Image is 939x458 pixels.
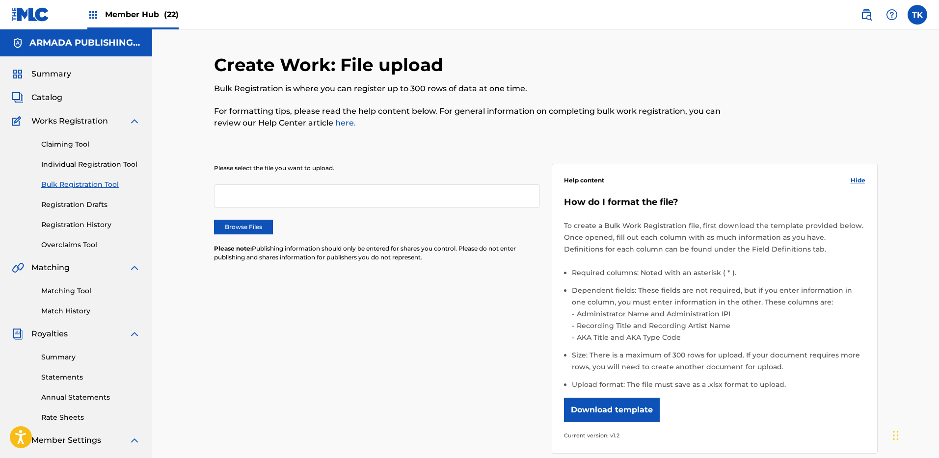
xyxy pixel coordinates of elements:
a: Registration Drafts [41,200,140,210]
p: For formatting tips, please read the help content below. For general information on completing bu... [214,105,725,129]
label: Browse Files [214,220,273,234]
a: Overclaims Tool [41,240,140,250]
a: Summary [41,352,140,362]
span: Member Settings [31,434,101,446]
div: Help [882,5,902,25]
a: Matching Tool [41,286,140,296]
span: (22) [164,10,179,19]
span: Help content [564,176,604,185]
li: Upload format: The file must save as a .xlsx format to upload. [572,379,865,390]
p: Publishing information should only be entered for shares you control. Please do not enter publish... [214,244,540,262]
iframe: Resource Center [912,303,939,382]
iframe: Chat Widget [890,411,939,458]
p: Please select the file you want to upload. [214,164,540,173]
a: Bulk Registration Tool [41,179,140,190]
p: Current version: v1.2 [564,430,865,441]
a: Public Search [857,5,876,25]
span: Matching [31,262,70,274]
li: Size: There is a maximum of 300 rows for upload. If your document requires more rows, you will ne... [572,349,865,379]
a: Statements [41,372,140,382]
img: expand [129,115,140,127]
h2: Create Work: File upload [214,54,448,76]
a: Rate Sheets [41,412,140,423]
a: here. [333,118,356,127]
li: AKA Title and AKA Type Code [574,331,865,343]
span: Works Registration [31,115,108,127]
button: Download template [564,398,660,422]
img: Matching [12,262,24,274]
a: SummarySummary [12,68,71,80]
span: Summary [31,68,71,80]
img: MLC Logo [12,7,50,22]
span: Royalties [31,328,68,340]
img: Accounts [12,37,24,49]
li: Recording Title and Recording Artist Name [574,320,865,331]
img: search [860,9,872,21]
img: Summary [12,68,24,80]
img: expand [129,434,140,446]
span: Hide [851,176,865,185]
p: To create a Bulk Work Registration file, first download the template provided below. Once opened,... [564,220,865,255]
img: help [886,9,898,21]
img: Royalties [12,328,24,340]
a: Claiming Tool [41,139,140,150]
li: Required columns: Noted with an asterisk ( * ). [572,267,865,284]
a: Individual Registration Tool [41,159,140,170]
h5: How do I format the file? [564,197,865,208]
div: Drag [893,421,899,450]
a: Annual Statements [41,392,140,403]
img: Catalog [12,92,24,103]
div: User Menu [908,5,927,25]
li: Dependent fields: These fields are not required, but if you enter information in one column, you ... [572,284,865,349]
li: Administrator Name and Administration IPI [574,308,865,320]
span: Please note: [214,245,252,252]
img: expand [129,328,140,340]
img: Top Rightsholders [87,9,99,21]
h5: ARMADA PUBLISHING B.V. [29,37,140,49]
span: Catalog [31,92,62,103]
a: CatalogCatalog [12,92,62,103]
p: Bulk Registration is where you can register up to 300 rows of data at one time. [214,83,725,95]
a: Match History [41,306,140,316]
img: Works Registration [12,115,25,127]
span: Member Hub [105,9,179,20]
a: Registration History [41,220,140,230]
img: expand [129,262,140,274]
